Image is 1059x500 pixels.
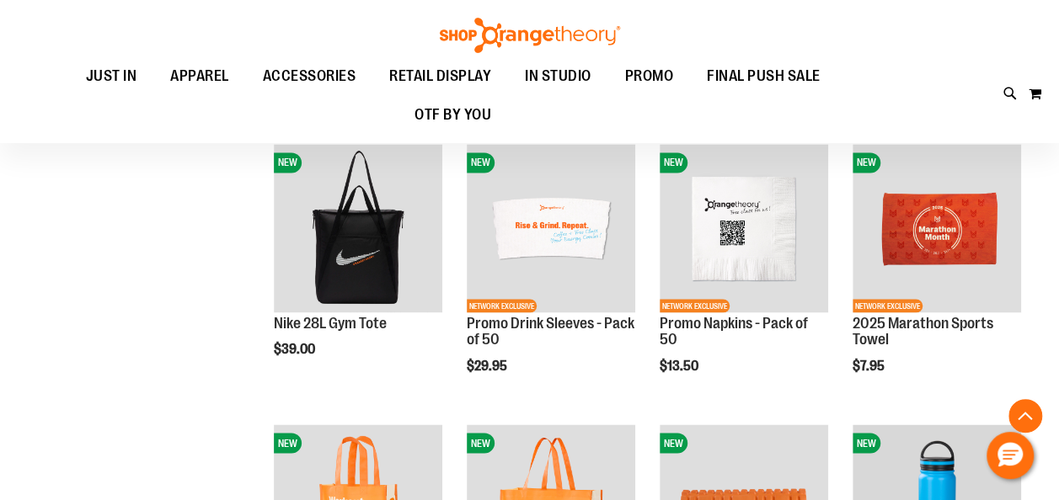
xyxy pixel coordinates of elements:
[690,57,837,96] a: FINAL PUSH SALE
[660,314,808,348] a: Promo Napkins - Pack of 50
[274,144,442,315] a: Nike 28L Gym ToteNEW
[987,432,1034,479] button: Hello, have a question? Let’s chat.
[437,18,623,53] img: Shop Orangetheory
[467,358,510,373] span: $29.95
[389,57,491,95] span: RETAIL DISPLAY
[467,433,495,453] span: NEW
[625,57,674,95] span: PROMO
[246,57,373,95] a: ACCESSORIES
[525,57,591,95] span: IN STUDIO
[69,57,154,96] a: JUST IN
[660,433,687,453] span: NEW
[660,299,730,312] span: NETWORK EXCLUSIVE
[467,314,634,348] a: Promo Drink Sleeves - Pack of 50
[853,299,923,312] span: NETWORK EXCLUSIVE
[660,358,701,373] span: $13.50
[86,57,137,95] span: JUST IN
[398,96,508,135] a: OTF BY YOU
[467,299,537,312] span: NETWORK EXCLUSIVE
[707,57,821,95] span: FINAL PUSH SALE
[853,152,880,173] span: NEW
[265,136,451,400] div: product
[170,57,229,95] span: APPAREL
[458,136,644,416] div: product
[467,144,635,315] a: Promo Drink Sleeves - Pack of 50NEWNETWORK EXCLUSIVE
[372,57,508,96] a: RETAIL DISPLAY
[153,57,246,96] a: APPAREL
[263,57,356,95] span: ACCESSORIES
[853,314,993,348] a: 2025 Marathon Sports Towel
[608,57,691,96] a: PROMO
[651,136,837,416] div: product
[853,144,1021,312] img: 2025 Marathon Sports Towel
[853,144,1021,315] a: 2025 Marathon Sports TowelNEWNETWORK EXCLUSIVE
[415,96,491,134] span: OTF BY YOU
[274,152,302,173] span: NEW
[274,144,442,312] img: Nike 28L Gym Tote
[467,144,635,312] img: Promo Drink Sleeves - Pack of 50
[467,152,495,173] span: NEW
[508,57,608,96] a: IN STUDIO
[274,314,387,331] a: Nike 28L Gym Tote
[274,433,302,453] span: NEW
[844,136,1030,416] div: product
[853,358,887,373] span: $7.95
[660,144,828,312] img: Promo Napkins - Pack of 50
[274,341,318,356] span: $39.00
[660,144,828,315] a: Promo Napkins - Pack of 50NEWNETWORK EXCLUSIVE
[1008,399,1042,433] button: Back To Top
[660,152,687,173] span: NEW
[853,433,880,453] span: NEW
